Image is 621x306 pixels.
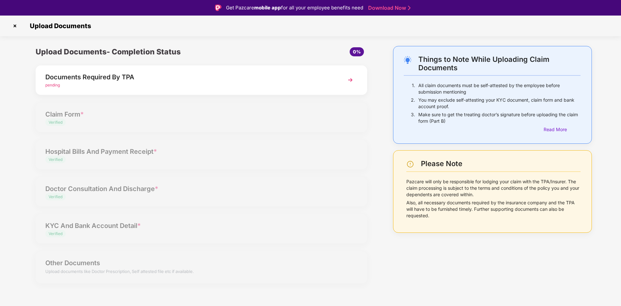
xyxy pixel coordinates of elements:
[10,21,20,31] img: svg+xml;base64,PHN2ZyBpZD0iQ3Jvc3MtMzJ4MzIiIHhtbG5zPSJodHRwOi8vd3d3LnczLm9yZy8yMDAwL3N2ZyIgd2lkdG...
[412,82,415,95] p: 1.
[45,83,60,87] span: pending
[23,22,94,30] span: Upload Documents
[215,5,221,11] img: Logo
[404,56,412,64] img: svg+xml;base64,PHN2ZyB4bWxucz0iaHR0cDovL3d3dy53My5vcmcvMjAwMC9zdmciIHdpZHRoPSIyNC4wOTMiIGhlaWdodD...
[408,5,411,11] img: Stroke
[36,46,257,58] div: Upload Documents- Completion Status
[45,72,331,82] div: Documents Required By TPA
[544,126,581,133] div: Read More
[418,82,581,95] p: All claim documents must be self-attested by the employee before submission mentioning
[344,74,356,86] img: svg+xml;base64,PHN2ZyBpZD0iTmV4dCIgeG1sbnM9Imh0dHA6Ly93d3cudzMub3JnLzIwMDAvc3ZnIiB3aWR0aD0iMzYiIG...
[254,5,281,11] strong: mobile app
[411,97,415,110] p: 2.
[226,4,363,12] div: Get Pazcare for all your employee benefits need
[418,111,581,124] p: Make sure to get the treating doctor’s signature before uploading the claim form (Part B)
[418,97,581,110] p: You may exclude self-attesting your KYC document, claim form and bank account proof.
[406,160,414,168] img: svg+xml;base64,PHN2ZyBpZD0iV2FybmluZ18tXzI0eDI0IiBkYXRhLW5hbWU9Ildhcm5pbmcgLSAyNHgyNCIgeG1sbnM9Im...
[406,178,581,198] p: Pazcare will only be responsible for lodging your claim with the TPA/Insurer. The claim processin...
[406,199,581,219] p: Also, all necessary documents required by the insurance company and the TPA will have to be furni...
[368,5,409,11] a: Download Now
[353,49,361,54] span: 0%
[411,111,415,124] p: 3.
[418,55,581,72] div: Things to Note While Uploading Claim Documents
[421,159,581,168] div: Please Note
